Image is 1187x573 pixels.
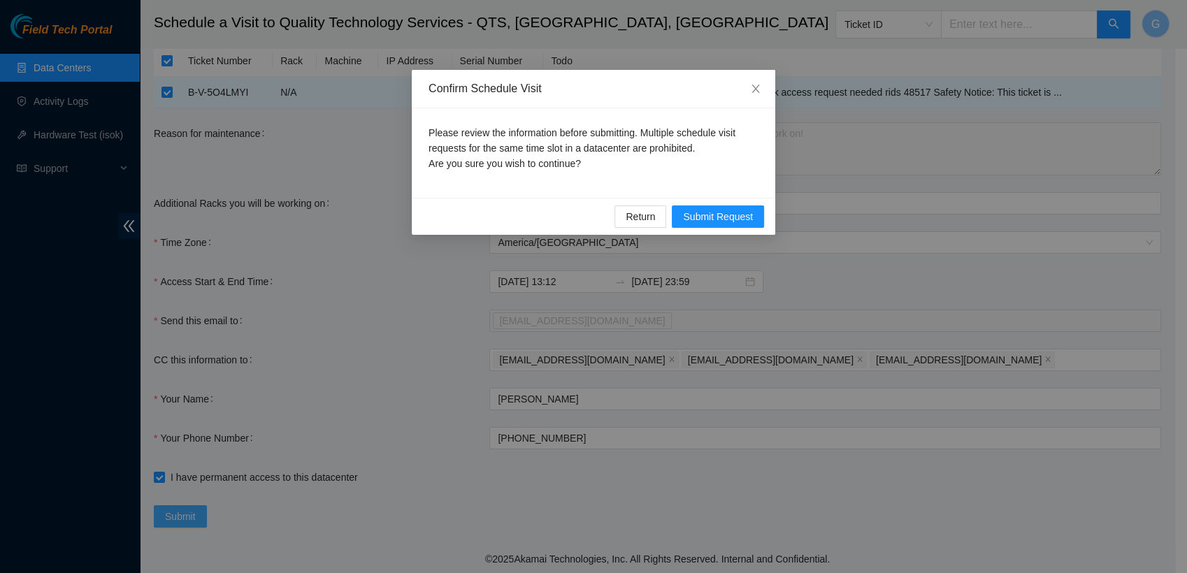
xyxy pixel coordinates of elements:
[750,83,761,94] span: close
[683,209,753,224] span: Submit Request
[429,81,758,96] div: Confirm Schedule Visit
[626,209,655,224] span: Return
[672,205,764,228] button: Submit Request
[614,205,666,228] button: Return
[736,70,775,109] button: Close
[429,125,758,171] p: Please review the information before submitting. Multiple schedule visit requests for the same ti...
